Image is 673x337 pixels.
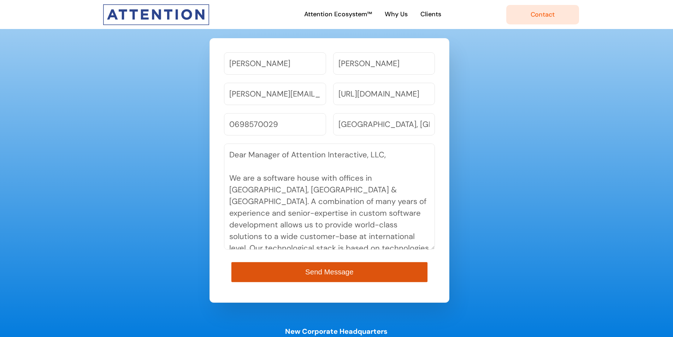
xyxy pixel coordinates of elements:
a: Attention-Only-Logo-300wide [103,3,209,12]
a: Clients [418,7,443,22]
nav: Main Menu Desktop [240,2,506,27]
a: Attention Ecosystem™ [302,7,374,22]
strong: New Corporate Headquarters [285,327,388,336]
span: Send Message [305,268,353,276]
span: Contact [531,11,555,18]
span: Why Us [385,9,408,19]
a: Contact [506,5,579,24]
span: Attention Ecosystem™ [304,9,372,19]
img: Attention Interactive Logo [103,4,209,25]
span: Clients [420,9,441,19]
a: Why Us [383,7,410,22]
button: Send Message [231,262,427,282]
